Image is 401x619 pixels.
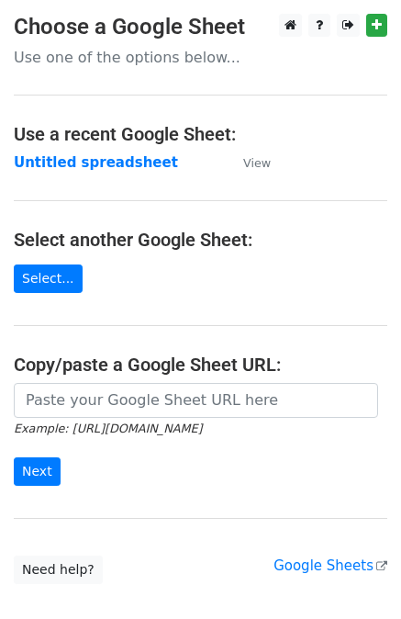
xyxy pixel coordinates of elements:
[14,123,387,145] h4: Use a recent Google Sheet:
[14,556,103,584] a: Need help?
[14,383,378,418] input: Paste your Google Sheet URL here
[14,457,61,486] input: Next
[14,48,387,67] p: Use one of the options below...
[14,154,178,171] a: Untitled spreadsheet
[225,154,271,171] a: View
[273,557,387,574] a: Google Sheets
[14,229,387,251] h4: Select another Google Sheet:
[14,422,202,435] small: Example: [URL][DOMAIN_NAME]
[14,354,387,376] h4: Copy/paste a Google Sheet URL:
[243,156,271,170] small: View
[14,264,83,293] a: Select...
[14,14,387,40] h3: Choose a Google Sheet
